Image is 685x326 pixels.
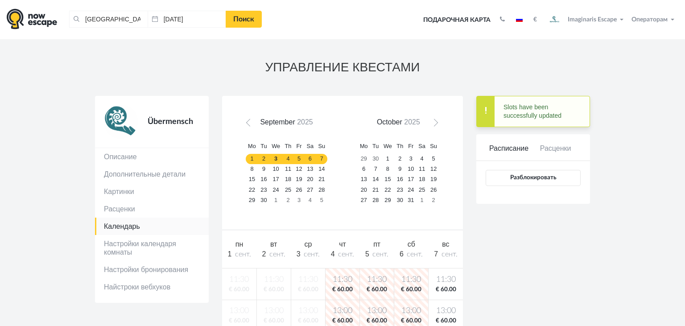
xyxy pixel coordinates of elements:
[304,251,320,258] span: сент.
[95,61,590,74] h3: УПРАВЛЕНИЕ КВЕСТАМИ
[416,154,428,164] a: 4
[269,251,285,258] span: сент.
[408,143,413,149] span: Friday
[282,195,293,205] a: 2
[405,185,416,195] a: 24
[318,143,326,149] span: Sunday
[416,185,428,195] a: 25
[95,200,209,218] a: Расценки
[407,251,423,258] span: сент.
[408,240,415,248] span: сб
[282,154,293,164] a: 4
[384,143,392,149] span: Wednesday
[269,185,283,195] a: 24
[486,170,581,186] button: Разблокировать
[629,15,678,24] button: Операторам
[533,17,537,23] strong: €
[370,185,381,195] a: 21
[428,195,439,205] a: 2
[260,143,267,149] span: Tuesday
[331,250,335,258] span: 4
[247,121,254,128] span: Prev
[372,143,379,149] span: Tuesday
[95,183,209,200] a: Картинки
[360,143,368,149] span: Monday
[269,164,283,174] a: 10
[95,165,209,183] a: Дополнительные детали
[405,195,416,205] a: 31
[258,195,269,205] a: 30
[430,285,461,294] span: € 60.00
[442,251,458,258] span: сент.
[400,250,404,258] span: 6
[294,185,305,195] a: 26
[269,174,283,185] a: 17
[69,11,148,28] input: Город или название квеста
[282,185,293,195] a: 25
[428,118,441,131] a: Next
[370,154,381,164] a: 30
[262,250,266,258] span: 2
[358,185,370,195] a: 20
[304,240,312,248] span: ср
[405,164,416,174] a: 10
[327,317,358,325] span: € 60.00
[362,317,392,325] span: € 60.00
[294,195,305,205] a: 3
[434,250,438,258] span: 7
[568,15,617,23] span: Imaginaris Escape
[304,195,316,205] a: 4
[405,174,416,185] a: 17
[431,121,438,128] span: Next
[316,164,327,174] a: 14
[246,154,258,164] a: 1
[362,274,392,285] span: 11:30
[316,174,327,185] a: 21
[405,154,416,164] a: 3
[365,250,369,258] span: 5
[226,11,262,28] a: Поиск
[95,261,209,278] a: Настройки бронирования
[246,185,258,195] a: 22
[394,164,405,174] a: 9
[304,164,316,174] a: 13
[227,250,231,258] span: 1
[316,154,327,164] a: 7
[358,174,370,185] a: 13
[381,185,395,195] a: 22
[370,195,381,205] a: 28
[138,105,200,139] div: Übermensch
[294,174,305,185] a: 19
[269,154,283,164] a: 3
[394,185,405,195] a: 23
[294,154,305,164] a: 5
[420,10,494,30] a: Подарочная карта
[358,154,370,164] a: 29
[416,164,428,174] a: 11
[248,143,256,149] span: Monday
[338,251,354,258] span: сент.
[396,143,403,149] span: Thursday
[381,154,395,164] a: 1
[396,317,426,325] span: € 60.00
[544,11,627,29] button: Imaginaris Escape
[396,305,426,317] span: 13:00
[282,164,293,174] a: 11
[258,185,269,195] a: 23
[377,118,402,126] span: October
[516,17,523,22] img: ru.jpg
[258,154,269,164] a: 2
[282,174,293,185] a: 18
[428,154,439,164] a: 5
[362,305,392,317] span: 13:00
[381,195,395,205] a: 29
[381,174,395,185] a: 15
[294,164,305,174] a: 12
[297,250,301,258] span: 3
[339,240,346,248] span: чт
[260,118,295,126] span: September
[416,195,428,205] a: 1
[327,305,358,317] span: 13:00
[394,154,405,164] a: 2
[244,118,257,131] a: Prev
